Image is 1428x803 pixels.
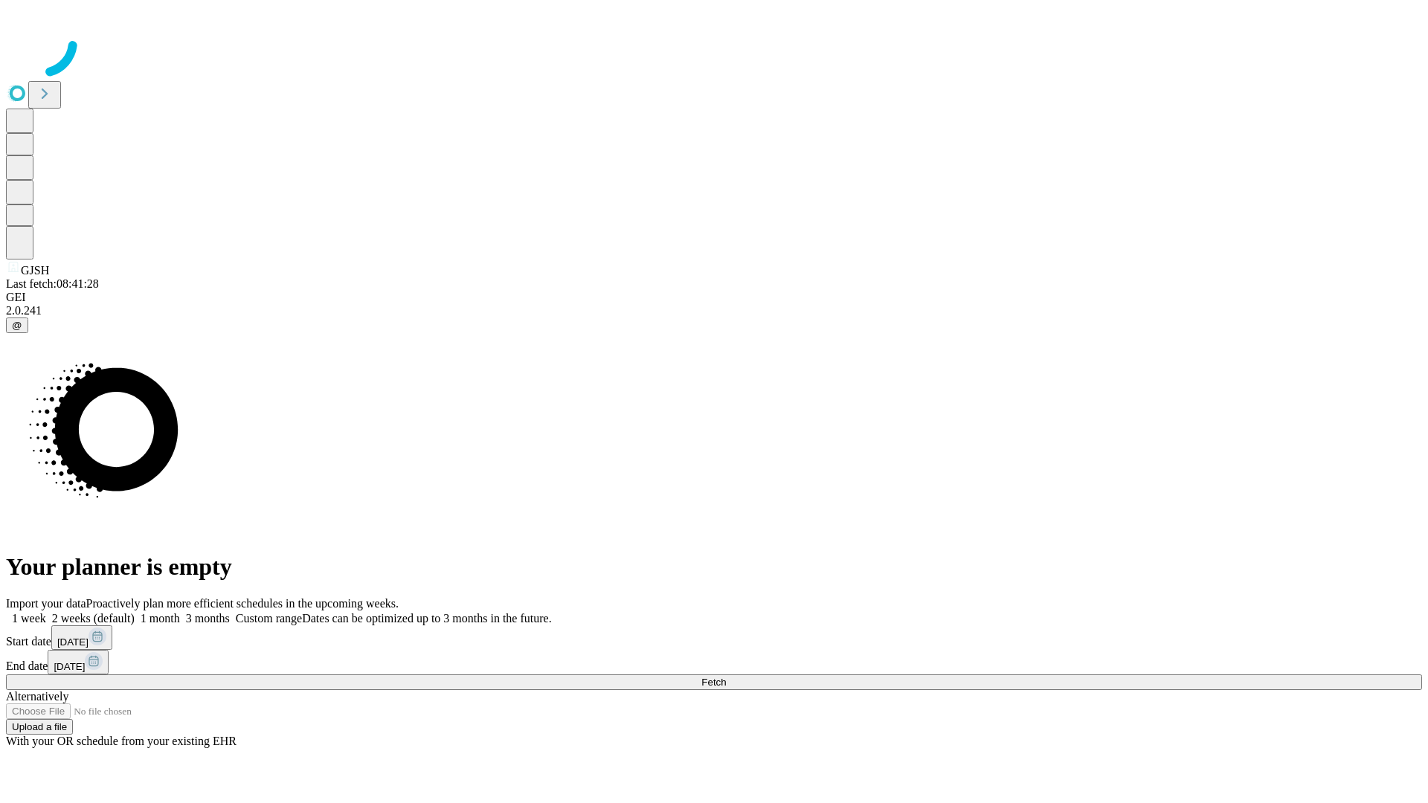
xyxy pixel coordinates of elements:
[6,719,73,735] button: Upload a file
[6,553,1422,581] h1: Your planner is empty
[48,650,109,674] button: [DATE]
[302,612,551,625] span: Dates can be optimized up to 3 months in the future.
[12,320,22,331] span: @
[6,317,28,333] button: @
[52,612,135,625] span: 2 weeks (default)
[51,625,112,650] button: [DATE]
[6,690,68,703] span: Alternatively
[236,612,302,625] span: Custom range
[86,597,399,610] span: Proactively plan more efficient schedules in the upcoming weeks.
[6,735,237,747] span: With your OR schedule from your existing EHR
[6,674,1422,690] button: Fetch
[6,291,1422,304] div: GEI
[6,597,86,610] span: Import your data
[6,304,1422,317] div: 2.0.241
[186,612,230,625] span: 3 months
[6,277,99,290] span: Last fetch: 08:41:28
[57,636,89,648] span: [DATE]
[12,612,46,625] span: 1 week
[701,677,726,688] span: Fetch
[21,264,49,277] span: GJSH
[141,612,180,625] span: 1 month
[6,625,1422,650] div: Start date
[6,650,1422,674] div: End date
[54,661,85,672] span: [DATE]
